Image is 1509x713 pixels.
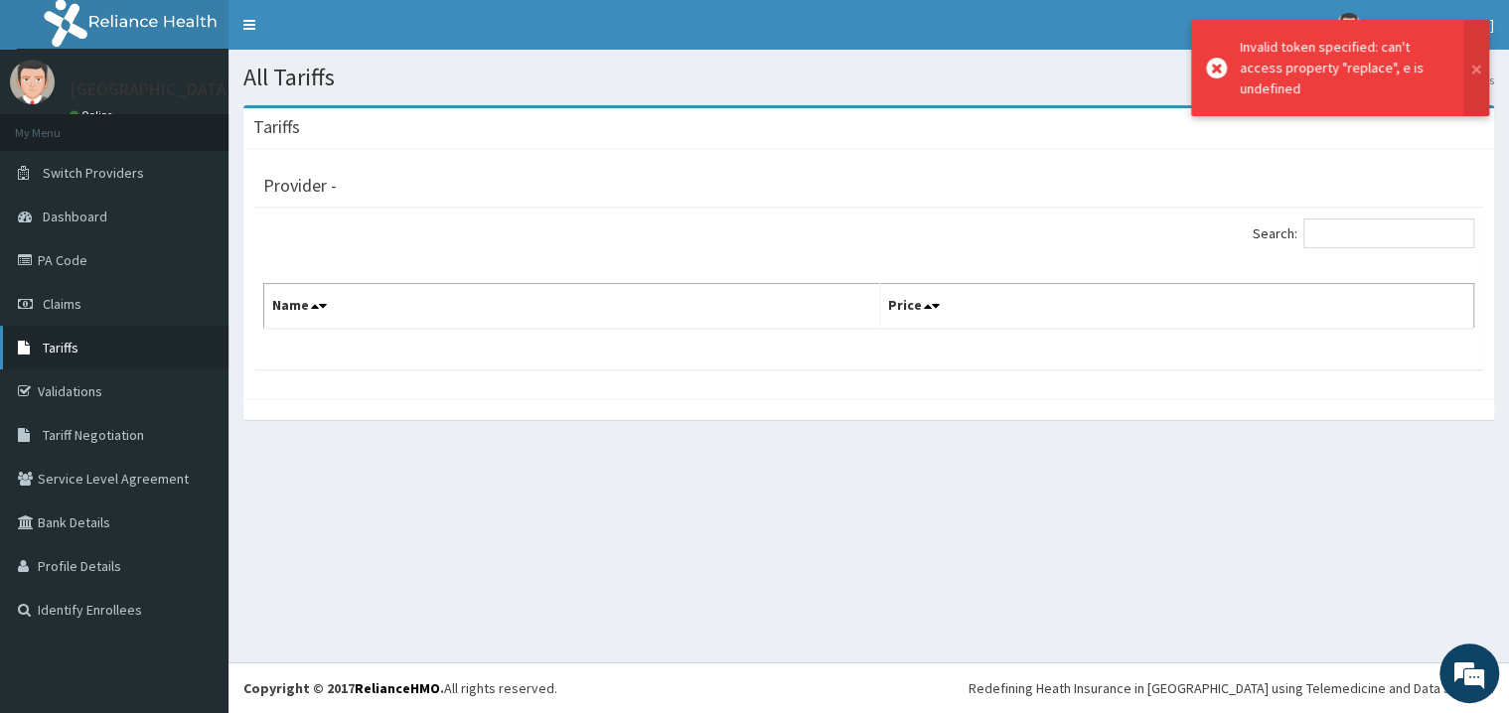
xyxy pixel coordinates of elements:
[1240,37,1444,99] div: Invalid token specified: can't access property "replace", e is undefined
[43,208,107,225] span: Dashboard
[263,177,337,195] h3: Provider -
[1253,218,1474,248] label: Search:
[43,295,81,313] span: Claims
[969,678,1494,698] div: Redefining Heath Insurance in [GEOGRAPHIC_DATA] using Telemedicine and Data Science!
[880,284,1474,330] th: Price
[243,679,444,697] strong: Copyright © 2017 .
[1336,13,1361,38] img: User Image
[43,164,144,182] span: Switch Providers
[43,339,78,356] span: Tariffs
[243,65,1494,90] h1: All Tariffs
[228,662,1509,713] footer: All rights reserved.
[10,60,55,104] img: User Image
[253,118,300,136] h3: Tariffs
[1373,16,1494,34] span: [GEOGRAPHIC_DATA]
[1303,218,1474,248] input: Search:
[70,108,117,122] a: Online
[264,284,880,330] th: Name
[70,80,233,98] p: [GEOGRAPHIC_DATA]
[43,426,144,444] span: Tariff Negotiation
[355,679,440,697] a: RelianceHMO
